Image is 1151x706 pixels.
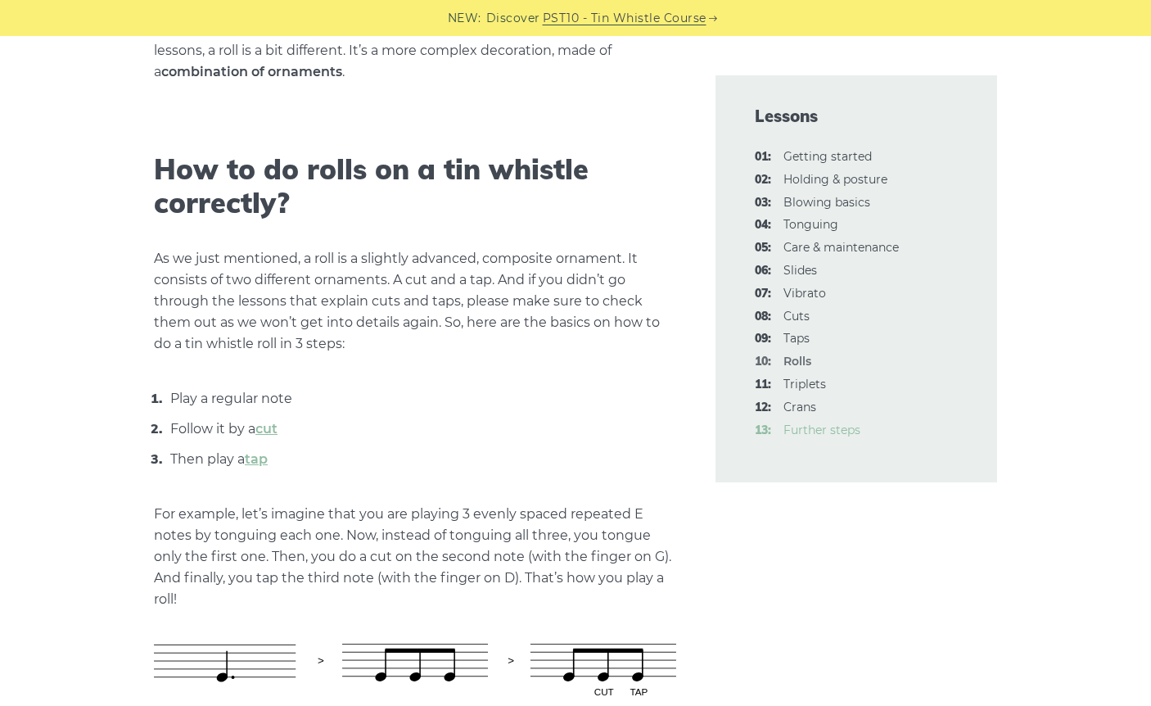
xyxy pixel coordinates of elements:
a: 06:Slides [783,263,817,278]
a: cut [255,421,278,437]
a: 07:Vibrato [783,286,826,301]
p: For example, let’s imagine that you are playing 3 evenly spaced repeated E notes by tonguing each... [154,504,676,610]
span: 04: [755,215,771,235]
a: 08:Cuts [783,309,810,324]
li: Follow it by a [166,418,676,440]
span: Lessons [755,105,958,128]
a: PST10 - Tin Whistle Course [543,9,706,28]
li: Play a regular note [166,387,676,410]
li: Then play a [166,448,676,470]
span: 02: [755,170,771,190]
span: 11: [755,375,771,395]
a: 12:Crans [783,400,816,414]
span: 03: [755,193,771,213]
a: 05:Care & maintenance [783,240,899,255]
a: 03:Blowing basics [783,195,870,210]
span: 07: [755,284,771,304]
a: 09:Taps [783,331,810,346]
a: 11:Triplets [783,377,826,391]
a: tap [245,451,268,467]
span: 10: [755,352,771,372]
strong: Rolls [783,354,811,369]
span: 08: [755,307,771,327]
a: 13:Further steps [783,423,860,437]
span: 09: [755,329,771,349]
span: 01: [755,147,771,167]
span: 05: [755,238,771,258]
span: Discover [486,9,540,28]
span: NEW: [448,9,481,28]
a: 04:Tonguing [783,217,838,232]
span: 06: [755,261,771,281]
a: 01:Getting started [783,149,872,164]
p: As we just mentioned, a roll is a slightly advanced, composite ornament. It consists of two diffe... [154,248,676,355]
strong: combination of ornaments [161,64,342,79]
span: 13: [755,421,771,441]
a: 02:Holding & posture [783,172,887,187]
span: 12: [755,398,771,418]
h2: How to do rolls on a tin whistle correctly? [154,153,676,220]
